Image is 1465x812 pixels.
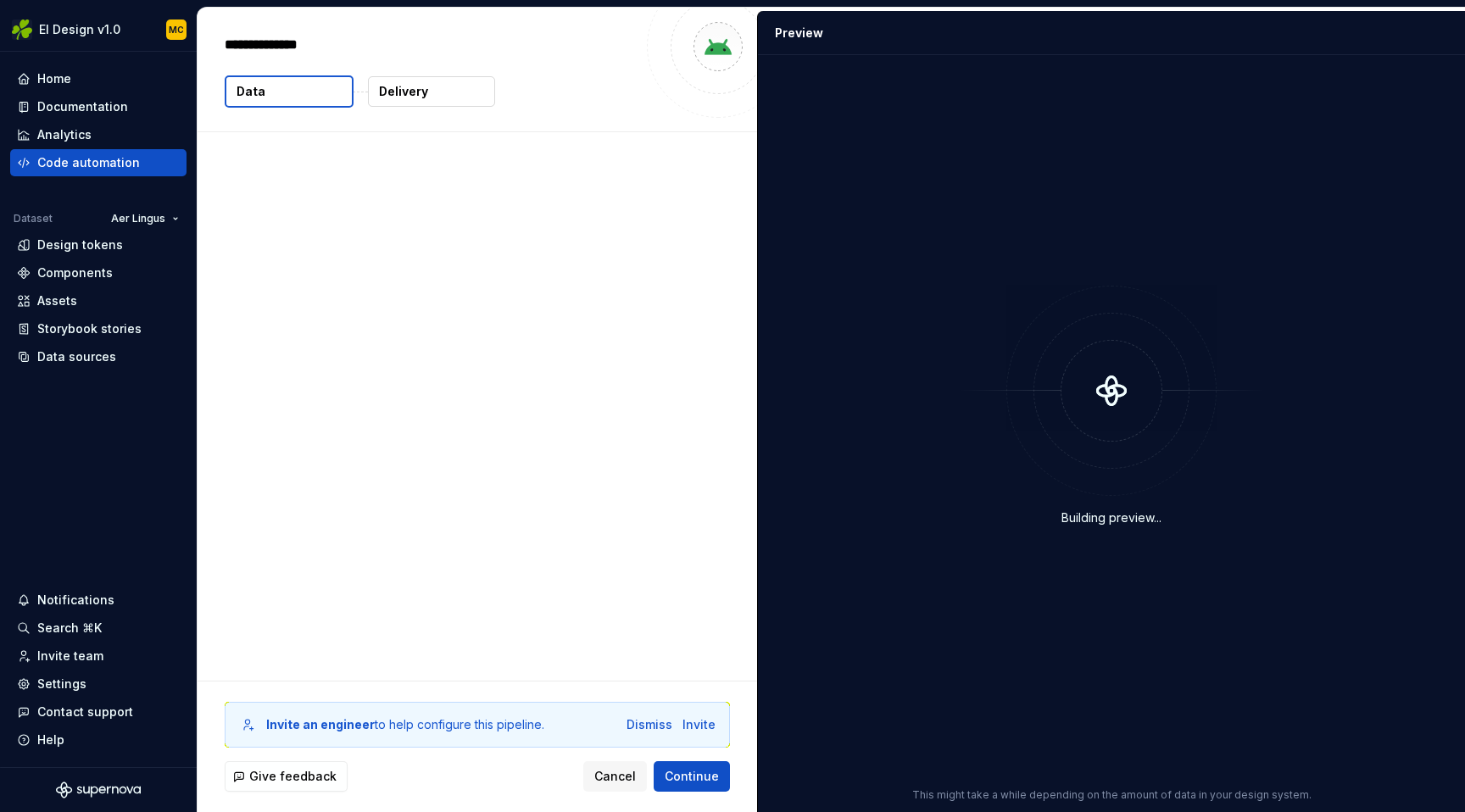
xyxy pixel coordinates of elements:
span: Continue [665,768,719,785]
button: Cancel [583,761,647,792]
div: Design tokens [37,236,123,253]
a: Invite team [10,642,187,670]
p: This might take a while depending on the amount of data in your design system. [912,788,1312,802]
button: Contact support [10,698,187,726]
button: Data [225,75,354,108]
span: Cancel [594,768,636,785]
button: Delivery [368,76,495,107]
a: Design tokens [10,231,187,259]
button: Continue [654,761,730,792]
div: Notifications [37,592,114,609]
div: Code automation [37,154,140,171]
div: Home [37,70,71,87]
div: Invite team [37,648,103,665]
svg: Supernova Logo [56,781,141,798]
img: 56b5df98-d96d-4d7e-807c-0afdf3bdaefa.png [12,19,32,40]
div: Analytics [37,126,92,143]
div: EI Design v1.0 [39,21,120,38]
button: Dismiss [627,716,672,733]
a: Code automation [10,149,187,176]
div: Building preview... [1061,509,1161,526]
b: Invite an engineer [266,717,375,731]
button: Help [10,726,187,754]
a: Documentation [10,93,187,120]
div: Help [37,731,64,748]
a: Settings [10,670,187,698]
div: Preview [775,25,823,42]
div: to help configure this pipeline. [266,716,544,733]
p: Data [237,83,265,100]
div: Documentation [37,98,128,115]
button: Invite [682,716,716,733]
span: Give feedback [249,768,337,785]
div: Data sources [37,348,116,365]
button: Give feedback [225,761,348,792]
button: Aer Lingus [103,207,187,231]
div: Dataset [14,212,53,225]
a: Home [10,65,187,92]
button: Search ⌘K [10,615,187,642]
a: Assets [10,287,187,314]
p: Delivery [379,83,428,100]
div: Assets [37,292,77,309]
div: MC [169,23,184,36]
div: Components [37,264,113,281]
div: Storybook stories [37,320,142,337]
a: Storybook stories [10,315,187,342]
a: Analytics [10,121,187,148]
div: Settings [37,676,86,692]
a: Components [10,259,187,286]
div: Contact support [37,704,133,720]
button: Notifications [10,587,187,614]
button: EI Design v1.0MC [3,11,193,47]
span: Aer Lingus [111,212,165,225]
div: Search ⌘K [37,620,102,637]
a: Data sources [10,343,187,370]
